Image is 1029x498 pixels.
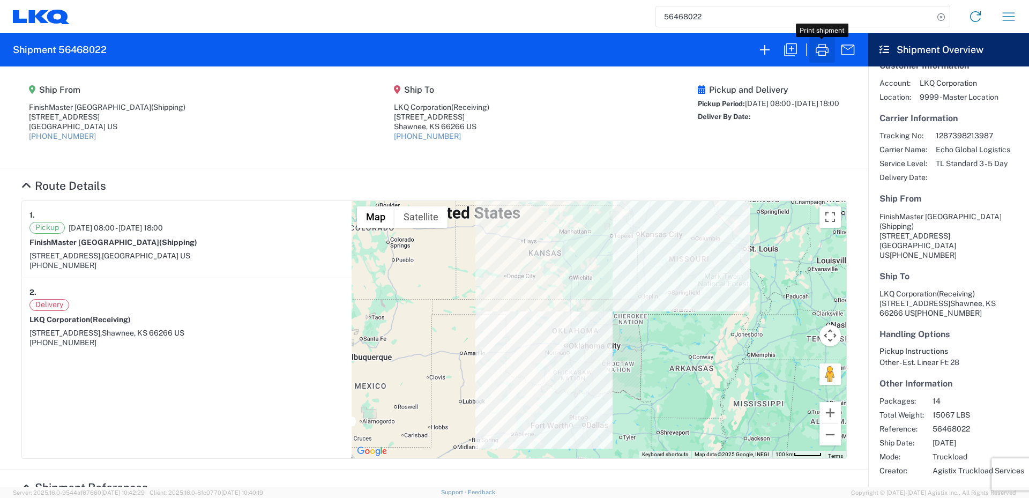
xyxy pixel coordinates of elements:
a: Hide Details [21,481,148,494]
address: [GEOGRAPHIC_DATA] US [879,212,1018,260]
a: [PHONE_NUMBER] [394,132,461,140]
h5: Ship From [879,194,1018,204]
span: Reference: [879,424,924,434]
button: Show satellite imagery [394,206,448,228]
span: Packages: [879,396,924,406]
span: Pickup Period: [698,100,745,108]
div: [STREET_ADDRESS] [394,112,489,122]
span: LKQ Corporation [920,78,998,88]
a: Open this area in Google Maps (opens a new window) [354,444,390,458]
span: Tracking No: [879,131,927,140]
button: Zoom out [819,424,841,445]
div: LKQ Corporation [394,102,489,112]
h5: Carrier Information [879,113,1018,123]
span: Map data ©2025 Google, INEGI [695,451,769,457]
div: [STREET_ADDRESS] [29,112,185,122]
h5: Pickup and Delivery [698,85,839,95]
span: 15067 LBS [933,410,1024,420]
button: Toggle fullscreen view [819,206,841,228]
a: Feedback [468,489,495,495]
div: Shawnee, KS 66266 US [394,122,489,131]
span: Delivery [29,299,69,311]
span: 14 [933,396,1024,406]
strong: FinishMaster [GEOGRAPHIC_DATA] [29,238,197,247]
span: [DATE] 10:42:29 [101,489,145,496]
span: (Shipping) [159,238,197,247]
span: Agistix Truckload Services [933,466,1024,475]
button: Keyboard shortcuts [642,451,688,458]
span: Shawnee, KS 66266 US [102,329,184,337]
span: Truckload [933,452,1024,462]
span: Mode: [879,452,924,462]
h5: Handling Options [879,329,1018,339]
span: [DATE] [933,438,1024,448]
span: FinishMaster [GEOGRAPHIC_DATA] [879,212,1002,221]
img: Google [354,444,390,458]
h5: Ship From [29,85,185,95]
strong: LKQ Corporation [29,315,131,324]
a: Hide Details [21,179,106,192]
span: Account: [879,78,911,88]
address: Shawnee, KS 66266 US [879,289,1018,318]
h5: Ship To [394,85,489,95]
div: [PHONE_NUMBER] [29,261,344,270]
span: Deliver By Date: [698,113,751,121]
h6: Pickup Instructions [879,347,1018,356]
span: [STREET_ADDRESS] [879,232,950,240]
span: Server: 2025.16.0-9544af67660 [13,489,145,496]
span: Pickup [29,222,65,234]
div: [PHONE_NUMBER] [29,338,344,347]
span: (Receiving) [937,289,975,298]
span: [PHONE_NUMBER] [890,251,957,259]
div: Other - Est. Linear Ft: 28 [879,358,1018,367]
span: LKQ Corporation [STREET_ADDRESS] [879,289,975,308]
button: Drag Pegman onto the map to open Street View [819,363,841,385]
strong: 2. [29,286,36,299]
div: FinishMaster [GEOGRAPHIC_DATA] [29,102,185,112]
span: [DATE] 08:00 - [DATE] 18:00 [745,99,839,108]
button: Map camera controls [819,325,841,346]
span: Creator: [879,466,924,475]
span: [DATE] 08:00 - [DATE] 18:00 [69,223,163,233]
a: Support [441,489,468,495]
header: Shipment Overview [868,33,1029,66]
span: Carrier Name: [879,145,927,154]
span: Location: [879,92,911,102]
span: TL Standard 3 - 5 Day [936,159,1010,168]
span: 1287398213987 [936,131,1010,140]
span: [STREET_ADDRESS], [29,251,102,260]
span: (Receiving) [90,315,131,324]
span: [GEOGRAPHIC_DATA] US [102,251,190,260]
h5: Other Information [879,378,1018,389]
span: Total Weight: [879,410,924,420]
button: Zoom in [819,402,841,423]
span: Client: 2025.16.0-8fc0770 [150,489,263,496]
button: Show street map [357,206,394,228]
span: [PHONE_NUMBER] [915,309,982,317]
a: Terms [828,453,843,459]
span: (Receiving) [451,103,489,112]
span: 56468022 [933,424,1024,434]
input: Shipment, tracking or reference number [656,6,934,27]
span: 9999 - Master Location [920,92,998,102]
div: [GEOGRAPHIC_DATA] US [29,122,185,131]
h5: Ship To [879,271,1018,281]
button: Map Scale: 100 km per 48 pixels [772,451,825,458]
span: (Shipping) [879,222,914,231]
span: 100 km [776,451,794,457]
span: (Shipping) [151,103,185,112]
span: Copyright © [DATE]-[DATE] Agistix Inc., All Rights Reserved [851,488,1016,497]
h2: Shipment 56468022 [13,43,107,56]
span: [DATE] 10:40:19 [221,489,263,496]
span: Echo Global Logistics [936,145,1010,154]
span: Service Level: [879,159,927,168]
a: [PHONE_NUMBER] [29,132,96,140]
span: Ship Date: [879,438,924,448]
span: Delivery Date: [879,173,927,182]
span: [STREET_ADDRESS], [29,329,102,337]
strong: 1. [29,209,35,222]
